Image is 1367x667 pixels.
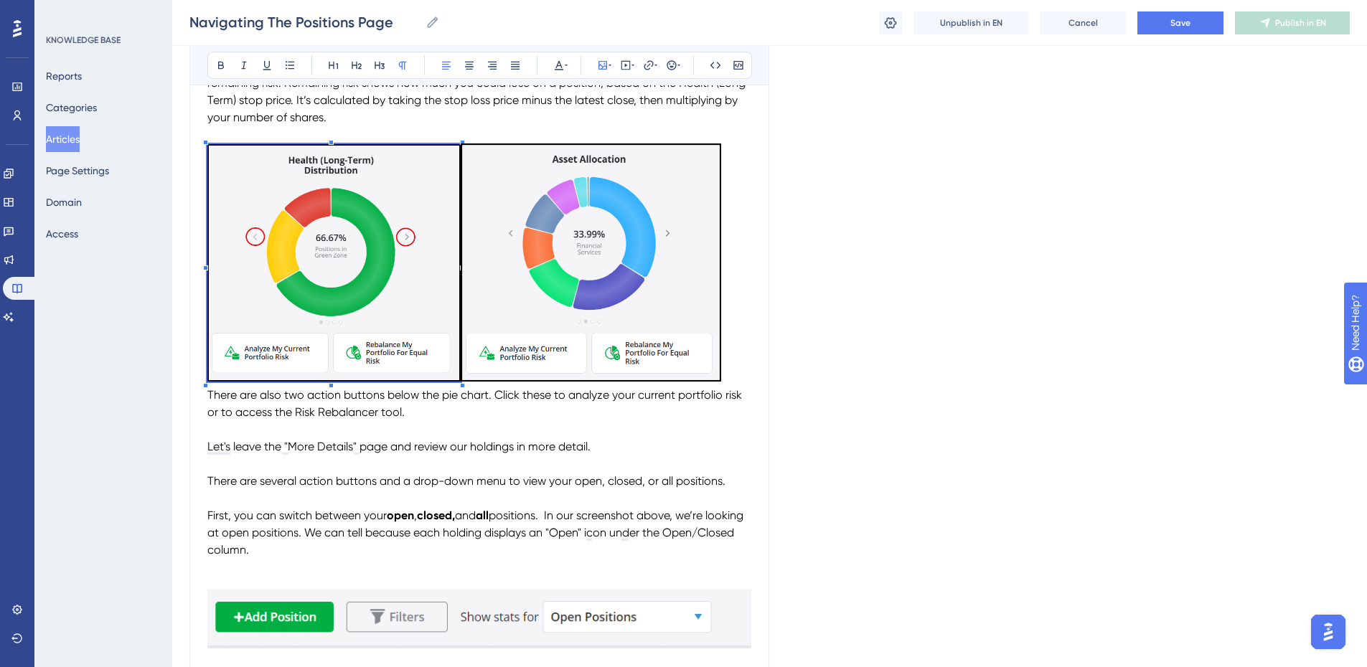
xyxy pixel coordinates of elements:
input: Article Name [189,12,420,32]
span: and [455,508,476,522]
button: Save [1137,11,1223,34]
span: There are also two action buttons below the pie chart. Click these to analyze your current portfo... [207,388,745,419]
button: Access [46,221,78,247]
span: Publish in EN [1275,17,1326,29]
strong: closed, [417,508,455,522]
button: Unpublish in EN [913,11,1028,34]
span: , [414,508,417,522]
span: There are several action buttons and a drop-down menu to view your open, closed, or all positions. [207,474,725,488]
span: First, you can switch between your [207,508,387,522]
button: Publish in EN [1235,11,1350,34]
button: Page Settings [46,158,109,184]
span: Save [1170,17,1190,29]
button: Domain [46,189,82,215]
iframe: UserGuiding AI Assistant Launcher [1307,610,1350,653]
span: positions. In our screenshot above, we’re looking at open positions. We can tell because each hol... [207,508,746,557]
span: Let's leave the "More Details" page and review our holdings in more detail. [207,440,591,453]
span: Need Help? [34,4,90,21]
button: Articles [46,126,80,152]
span: Unpublish in EN [940,17,1002,29]
strong: all [476,508,489,522]
button: Reports [46,63,82,89]
button: Cancel [1040,11,1126,34]
span: Cancel [1068,17,1098,29]
strong: open [387,508,414,522]
button: Categories [46,95,97,120]
div: KNOWLEDGE BASE [46,34,121,46]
